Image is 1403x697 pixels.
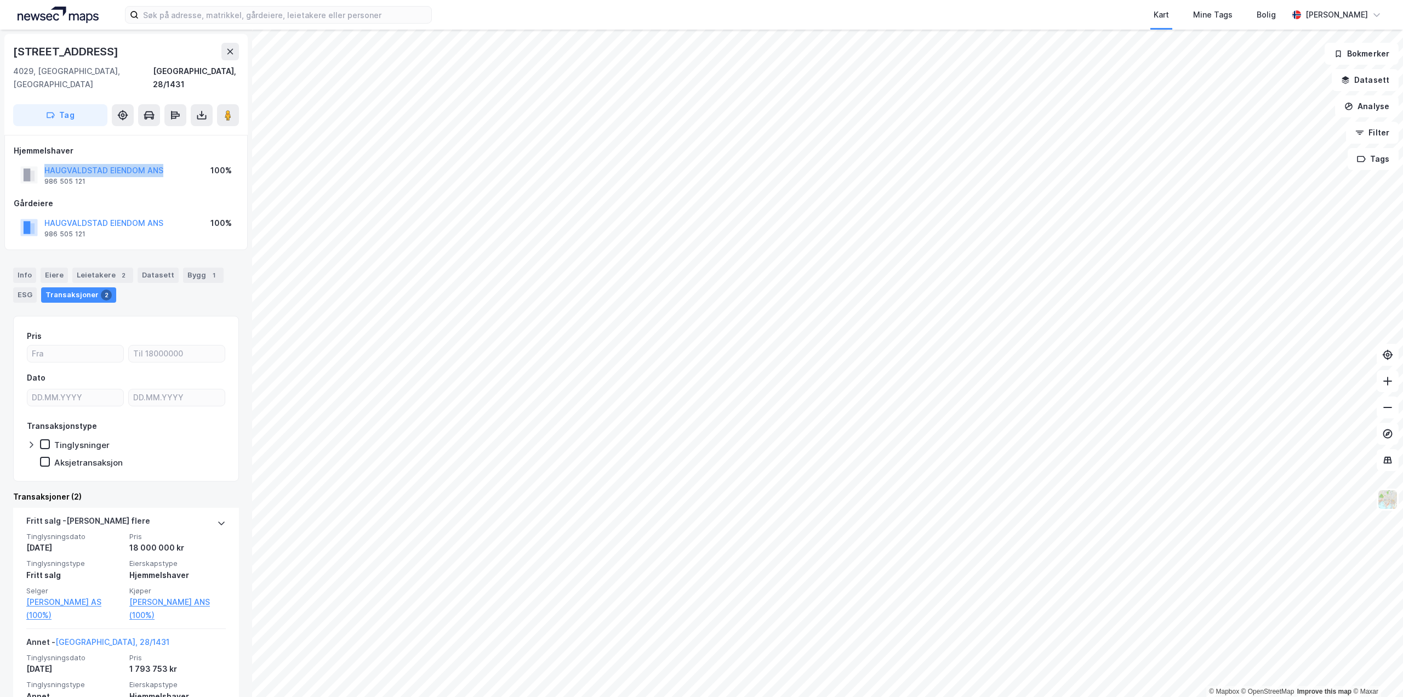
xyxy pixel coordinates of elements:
a: Improve this map [1297,688,1351,695]
div: ESG [13,287,37,303]
div: Info [13,268,36,283]
div: [DATE] [26,541,123,554]
span: Tinglysningsdato [26,653,123,662]
input: Fra [27,345,123,362]
input: DD.MM.YYYY [27,389,123,406]
input: Til 18000000 [129,345,225,362]
div: Bygg [183,268,224,283]
div: Mine Tags [1193,8,1233,21]
div: Annet - [26,636,169,653]
span: Pris [129,532,226,541]
div: [GEOGRAPHIC_DATA], 28/1431 [153,65,239,91]
span: Kjøper [129,586,226,596]
a: OpenStreetMap [1241,688,1294,695]
span: Pris [129,653,226,662]
div: [STREET_ADDRESS] [13,43,121,60]
a: [GEOGRAPHIC_DATA], 28/1431 [55,637,169,647]
a: [PERSON_NAME] ANS (100%) [129,596,226,622]
input: DD.MM.YYYY [129,389,225,406]
div: Bolig [1257,8,1276,21]
div: Fritt salg [26,569,123,582]
div: Aksjetransaksjon [54,457,123,468]
div: 4029, [GEOGRAPHIC_DATA], [GEOGRAPHIC_DATA] [13,65,153,91]
div: Kontrollprogram for chat [1348,644,1403,697]
div: Fritt salg - [PERSON_NAME] flere [26,514,150,532]
div: 2 [118,270,129,281]
span: Tinglysningstype [26,680,123,689]
img: logo.a4113a55bc3d86da70a041830d287a7e.svg [18,7,99,23]
div: Leietakere [72,268,133,283]
div: 100% [210,164,232,177]
div: 100% [210,217,232,230]
div: 986 505 121 [44,177,85,186]
div: Transaksjonstype [27,420,97,433]
a: Mapbox [1209,688,1239,695]
div: Kart [1154,8,1169,21]
div: Transaksjoner (2) [13,490,239,503]
span: Tinglysningstype [26,559,123,568]
input: Søk på adresse, matrikkel, gårdeiere, leietakere eller personer [139,7,431,23]
a: [PERSON_NAME] AS (100%) [26,596,123,622]
button: Bokmerker [1325,43,1399,65]
button: Analyse [1335,95,1399,117]
img: Z [1377,489,1398,510]
div: Gårdeiere [14,197,238,210]
div: Hjemmelshaver [129,569,226,582]
div: Eiere [41,268,68,283]
div: 1 [208,270,219,281]
button: Tag [13,104,107,126]
div: 18 000 000 kr [129,541,226,554]
span: Selger [26,586,123,596]
div: [PERSON_NAME] [1305,8,1368,21]
div: Datasett [138,268,179,283]
div: [DATE] [26,662,123,676]
span: Eierskapstype [129,680,226,689]
button: Filter [1346,122,1399,144]
iframe: Chat Widget [1348,644,1403,697]
div: Transaksjoner [41,287,116,303]
div: 986 505 121 [44,230,85,239]
div: Dato [27,371,45,384]
button: Datasett [1332,69,1399,91]
div: 1 793 753 kr [129,662,226,676]
span: Tinglysningsdato [26,532,123,541]
div: Hjemmelshaver [14,144,238,157]
div: 2 [101,290,112,301]
div: Tinglysninger [54,440,110,450]
span: Eierskapstype [129,559,226,568]
div: Pris [27,330,42,343]
button: Tags [1348,148,1399,170]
